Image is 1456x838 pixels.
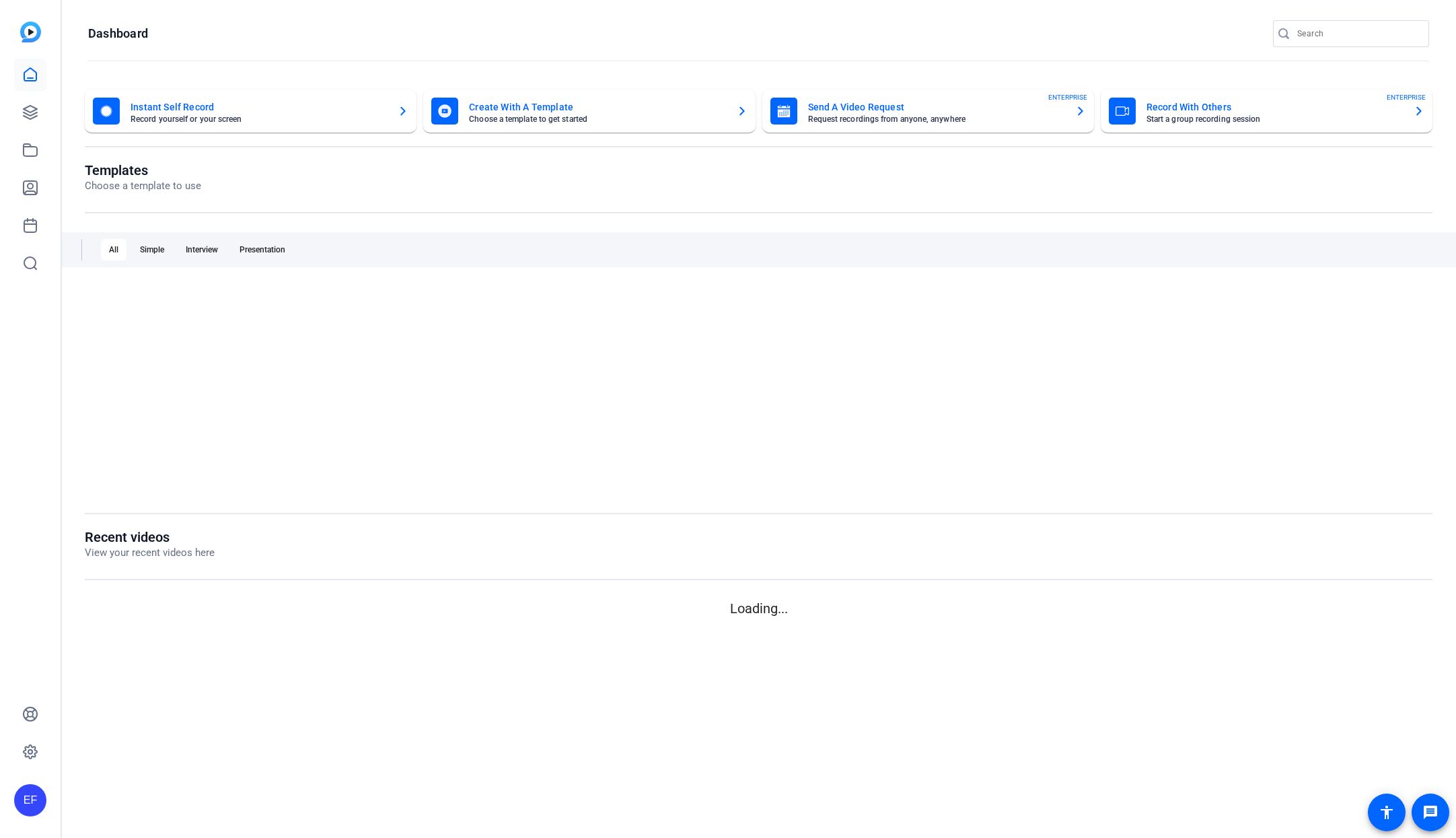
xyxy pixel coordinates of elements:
h1: Templates [85,162,201,178]
mat-card-title: Record With Others [1146,99,1403,115]
button: Send A Video RequestRequest recordings from anyone, anywhereENTERPRISE [762,90,1094,133]
button: Instant Self RecordRecord yourself or your screen [85,90,416,133]
h1: Dashboard [88,26,148,42]
img: blue-gradient.svg [20,22,41,42]
p: Loading... [85,598,1432,619]
div: All [101,239,126,260]
mat-card-subtitle: Start a group recording session [1146,115,1403,123]
p: View your recent videos here [85,545,215,561]
div: Interview [178,239,226,260]
div: EF [14,784,46,816]
span: ENTERPRISE [1387,92,1426,102]
p: Choose a template to use [85,178,201,194]
mat-icon: accessibility [1379,804,1395,820]
mat-card-subtitle: Record yourself or your screen [131,115,387,123]
button: Create With A TemplateChoose a template to get started [423,90,755,133]
div: Simple [132,239,172,260]
mat-card-title: Send A Video Request [808,99,1064,115]
mat-icon: message [1422,804,1439,820]
mat-card-title: Create With A Template [469,99,725,115]
h1: Recent videos [85,529,215,545]
div: Presentation [231,239,293,260]
mat-card-title: Instant Self Record [131,99,387,115]
input: Search [1297,26,1418,42]
button: Record With OthersStart a group recording sessionENTERPRISE [1101,90,1432,133]
span: ENTERPRISE [1048,92,1087,102]
mat-card-subtitle: Choose a template to get started [469,115,725,123]
mat-card-subtitle: Request recordings from anyone, anywhere [808,115,1064,123]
